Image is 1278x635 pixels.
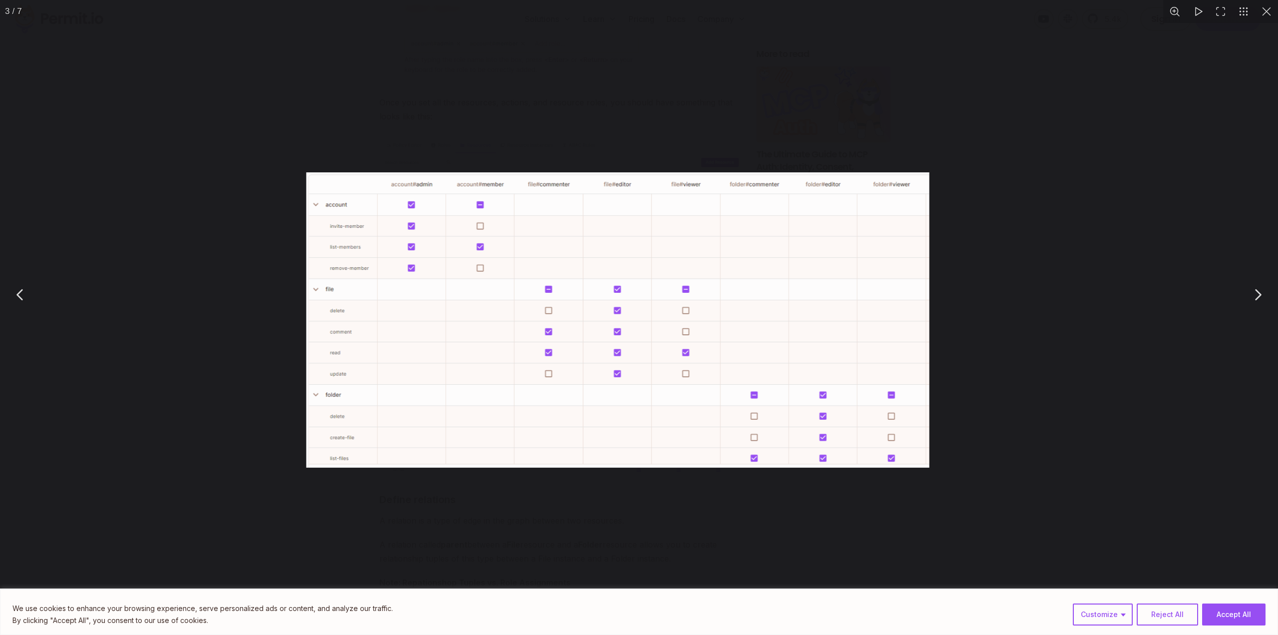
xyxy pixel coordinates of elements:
[306,172,929,468] img: Image 3 of 7
[1245,282,1270,307] button: Next
[8,282,33,307] button: Previous
[1137,604,1198,626] button: Reject All
[1202,604,1266,626] button: Accept All
[1073,604,1133,626] button: Customize
[12,603,393,615] p: We use cookies to enhance your browsing experience, serve personalized ads or content, and analyz...
[12,615,393,627] p: By clicking "Accept All", you consent to our use of cookies.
